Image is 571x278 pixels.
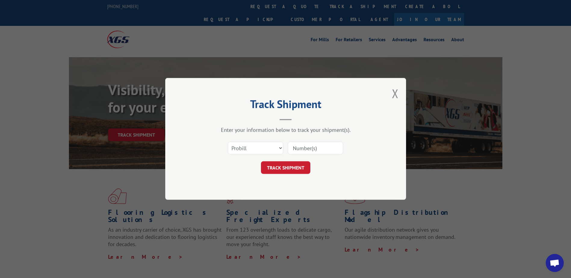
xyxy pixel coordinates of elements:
div: Open chat [546,254,564,272]
h2: Track Shipment [195,100,376,111]
button: Close modal [392,85,399,101]
input: Number(s) [288,142,343,155]
div: Enter your information below to track your shipment(s). [195,127,376,134]
button: TRACK SHIPMENT [261,162,310,174]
